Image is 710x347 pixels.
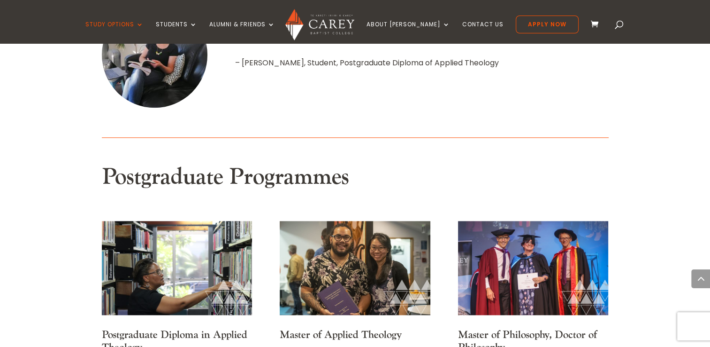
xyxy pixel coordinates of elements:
a: Study Options [85,21,144,43]
p: – [PERSON_NAME], Student, Postgraduate Diploma of Applied Theology [235,56,608,69]
img: Carey Baptist College [285,9,354,40]
img: Carey Book Launch -108 [280,221,430,315]
img: Graduation 2023 [458,221,608,315]
a: Alumni & Friends [209,21,275,43]
h2: Postgraduate Programmes [102,164,609,196]
img: Julie Chamberlain, Student [102,2,207,108]
a: Apply Now [516,16,579,33]
a: Book launch 2022 [280,307,430,318]
a: Contact Us [462,21,504,43]
a: Students [156,21,197,43]
a: About [PERSON_NAME] [366,21,450,43]
a: Gathoni, student library [102,307,252,318]
a: Master of Applied Theology [280,328,402,341]
img: 20230313143044_IMG_2652 [102,221,252,315]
